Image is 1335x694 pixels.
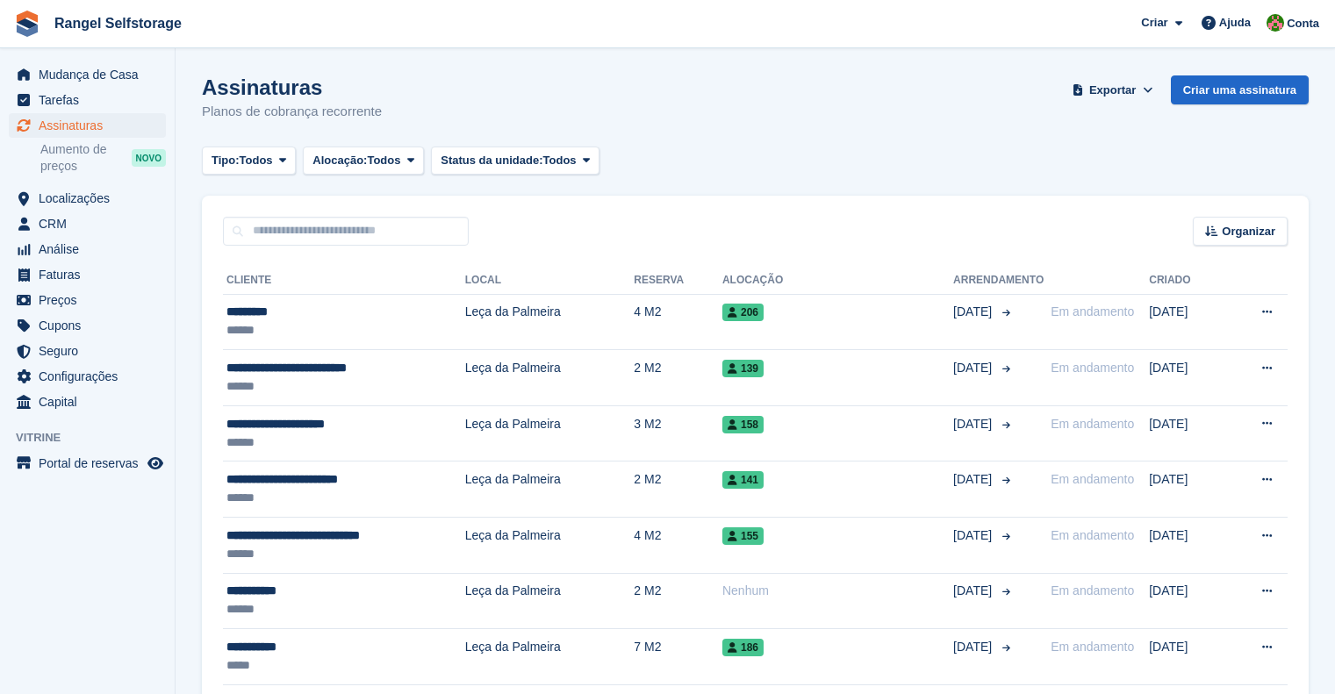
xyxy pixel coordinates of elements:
a: Rangel Selfstorage [47,9,189,38]
th: Local [465,267,635,295]
th: Arrendamento [953,267,1044,295]
img: stora-icon-8386f47178a22dfd0bd8f6a31ec36ba5ce8667c1dd55bd0f319d3a0aa187defe.svg [14,11,40,37]
a: menu [9,390,166,414]
span: Em andamento [1051,583,1134,597]
span: Organizar [1222,223,1275,240]
td: Leça da Palmeira [465,573,635,629]
span: Todos [240,152,273,169]
span: 155 [722,527,764,545]
a: menu [9,364,166,389]
td: Leça da Palmeira [465,294,635,350]
span: Em andamento [1051,361,1134,375]
span: Capital [39,390,144,414]
span: Localizações [39,186,144,211]
span: [DATE] [953,359,995,377]
td: 2 M2 [634,461,722,518]
td: Leça da Palmeira [465,629,635,685]
span: Em andamento [1051,640,1134,654]
span: [DATE] [953,470,995,489]
a: menu [9,451,166,476]
a: menu [9,262,166,287]
span: Seguro [39,339,144,363]
span: Preços [39,288,144,312]
span: CRM [39,211,144,236]
a: menu [9,288,166,312]
td: Leça da Palmeira [465,461,635,518]
button: Exportar [1069,75,1157,104]
img: Nuno Couto [1267,14,1284,32]
td: 4 M2 [634,518,722,574]
span: Vitrine [16,429,175,447]
span: Criar [1141,14,1167,32]
span: [DATE] [953,526,995,545]
td: [DATE] [1149,405,1223,461]
span: Todos [543,152,577,169]
div: Nenhum [722,582,953,600]
span: Aumento de preços [40,141,132,175]
td: [DATE] [1149,629,1223,685]
span: Status da unidade: [441,152,542,169]
td: Leça da Palmeira [465,518,635,574]
span: Mudança de Casa [39,62,144,87]
span: Exportar [1089,82,1136,99]
button: Tipo: Todos [202,147,296,175]
span: Portal de reservas [39,451,144,476]
a: Loja de pré-visualização [145,453,166,474]
button: Alocação: Todos [303,147,424,175]
button: Status da unidade: Todos [431,147,599,175]
a: menu [9,88,166,112]
td: 7 M2 [634,629,722,685]
th: Alocação [722,267,953,295]
td: 4 M2 [634,294,722,350]
span: Todos [367,152,400,169]
span: Em andamento [1051,417,1134,431]
p: Planos de cobrança recorrente [202,102,382,122]
h1: Assinaturas [202,75,382,99]
span: Ajuda [1219,14,1251,32]
span: 141 [722,471,764,489]
td: Leça da Palmeira [465,405,635,461]
div: NOVO [132,149,166,167]
span: [DATE] [953,582,995,600]
th: Cliente [223,267,465,295]
th: Reserva [634,267,722,295]
span: Assinaturas [39,113,144,138]
a: Aumento de preços NOVO [40,140,166,175]
span: Tipo: [212,152,240,169]
span: Em andamento [1051,528,1134,542]
span: Cupons [39,313,144,338]
span: [DATE] [953,303,995,321]
a: menu [9,62,166,87]
span: [DATE] [953,638,995,656]
span: 139 [722,360,764,377]
a: menu [9,237,166,261]
span: [DATE] [953,415,995,433]
td: 2 M2 [634,573,722,629]
a: menu [9,339,166,363]
th: Criado [1149,267,1223,295]
a: menu [9,186,166,211]
span: Em andamento [1051,472,1134,486]
td: [DATE] [1149,461,1223,518]
td: [DATE] [1149,350,1223,406]
span: Conta [1287,15,1319,32]
span: Análise [39,237,144,261]
a: menu [9,211,166,236]
a: Criar uma assinatura [1171,75,1309,104]
span: 186 [722,639,764,656]
td: [DATE] [1149,573,1223,629]
a: menu [9,313,166,338]
span: Em andamento [1051,304,1134,318]
td: [DATE] [1149,294,1223,350]
td: [DATE] [1149,518,1223,574]
td: 2 M2 [634,350,722,406]
span: 206 [722,304,764,321]
a: menu [9,113,166,138]
td: Leça da Palmeira [465,350,635,406]
span: Tarefas [39,88,144,112]
span: 158 [722,416,764,433]
td: 3 M2 [634,405,722,461]
span: Configurações [39,364,144,389]
span: Faturas [39,262,144,287]
span: Alocação: [312,152,367,169]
